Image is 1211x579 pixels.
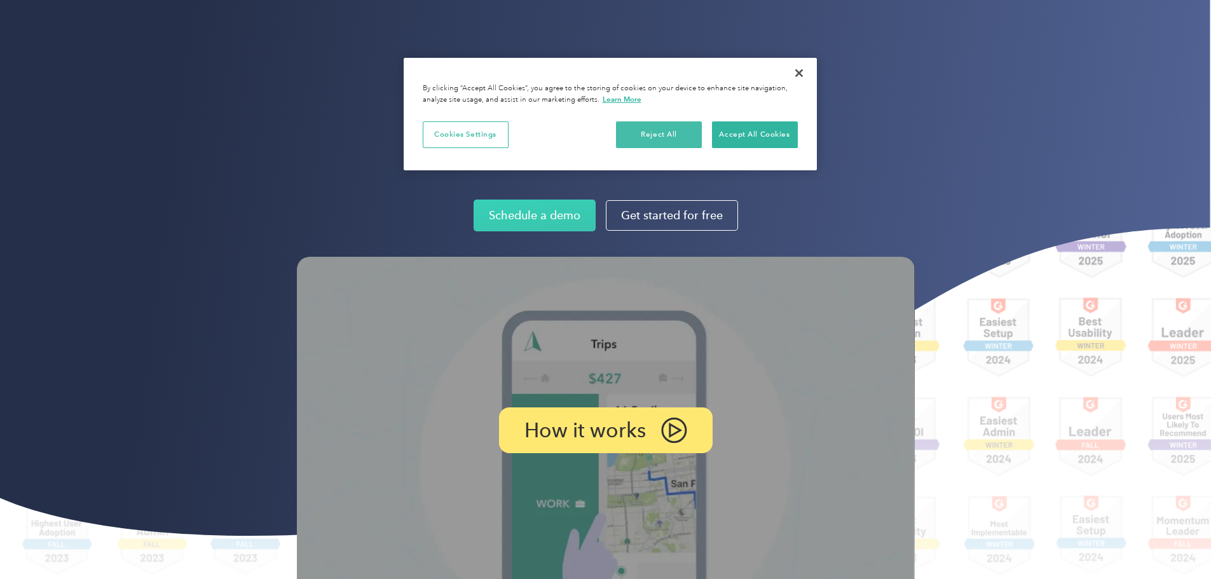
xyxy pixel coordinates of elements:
[423,121,509,148] button: Cookies Settings
[606,200,738,231] a: Get started for free
[404,58,817,170] div: Cookie banner
[474,200,596,231] a: Schedule a demo
[785,59,813,87] button: Close
[616,121,702,148] button: Reject All
[603,95,641,104] a: More information about your privacy, opens in a new tab
[423,83,798,106] div: By clicking “Accept All Cookies”, you agree to the storing of cookies on your device to enhance s...
[404,58,817,170] div: Privacy
[93,76,158,102] input: Submit
[712,121,798,148] button: Accept All Cookies
[524,421,646,439] p: How it works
